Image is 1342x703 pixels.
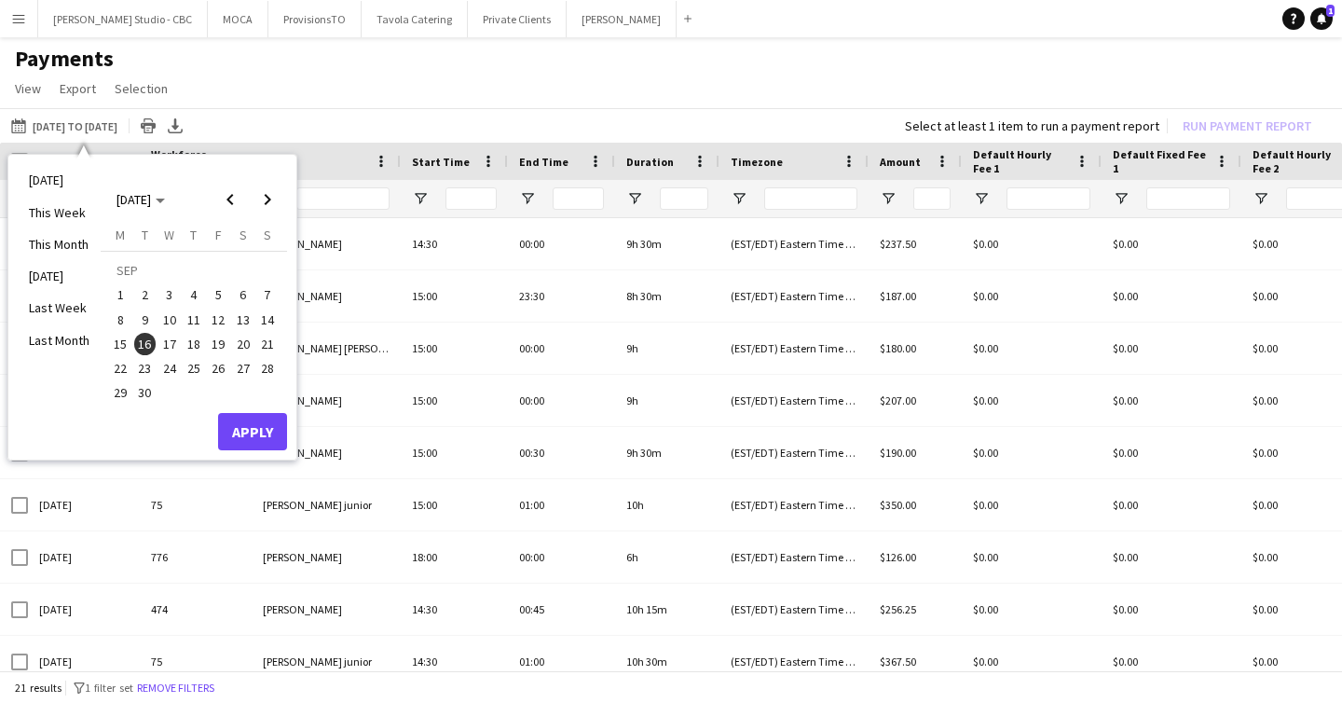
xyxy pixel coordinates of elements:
[232,357,254,379] span: 27
[1146,187,1230,210] input: Default Fixed Fee 1 Filter Input
[615,584,719,635] div: 10h 15m
[232,309,254,331] span: 13
[905,117,1159,134] div: Select at least 1 item to run a payment report
[255,356,280,380] button: 28-09-2025
[1102,427,1241,478] div: $0.00
[719,427,869,478] div: (EST/EDT) Eastern Time ([GEOGRAPHIC_DATA] & [GEOGRAPHIC_DATA])
[212,181,249,218] button: Previous month
[52,76,103,101] a: Export
[401,270,508,322] div: 15:00
[7,115,121,137] button: [DATE] to [DATE]
[468,1,567,37] button: Private Clients
[182,356,206,380] button: 25-09-2025
[230,307,254,331] button: 13-09-2025
[615,531,719,583] div: 6h
[445,187,497,210] input: Start Time Filter Input
[880,602,916,616] span: $256.25
[132,380,157,405] button: 30-09-2025
[880,341,916,355] span: $180.00
[1113,190,1130,207] button: Open Filter Menu
[615,218,719,269] div: 9h 30m
[1102,270,1241,322] div: $0.00
[719,323,869,374] div: (EST/EDT) Eastern Time ([GEOGRAPHIC_DATA] & [GEOGRAPHIC_DATA])
[962,479,1102,531] div: $0.00
[182,307,206,331] button: 11-09-2025
[108,307,132,331] button: 08-09-2025
[207,357,229,379] span: 26
[18,197,101,228] li: This Week
[962,427,1102,478] div: $0.00
[18,228,101,260] li: This Month
[256,283,279,306] span: 7
[719,375,869,426] div: (EST/EDT) Eastern Time ([GEOGRAPHIC_DATA] & [GEOGRAPHIC_DATA])
[719,584,869,635] div: (EST/EDT) Eastern Time ([GEOGRAPHIC_DATA] & [GEOGRAPHIC_DATA])
[962,584,1102,635] div: $0.00
[18,164,101,196] li: [DATE]
[230,356,254,380] button: 27-09-2025
[164,227,174,243] span: W
[109,309,131,331] span: 8
[263,341,423,355] span: [PERSON_NAME] [PERSON_NAME]
[615,479,719,531] div: 10h
[109,283,131,306] span: 1
[962,636,1102,687] div: $0.00
[296,187,390,210] input: Name Filter Input
[508,375,615,426] div: 00:00
[1326,5,1335,17] span: 1
[880,655,916,669] span: $367.50
[206,283,230,307] button: 05-09-2025
[719,531,869,583] div: (EST/EDT) Eastern Time ([GEOGRAPHIC_DATA] & [GEOGRAPHIC_DATA])
[519,190,536,207] button: Open Filter Menu
[134,357,157,379] span: 23
[15,80,41,97] span: View
[158,357,181,379] span: 24
[1102,479,1241,531] div: $0.00
[157,356,182,380] button: 24-09-2025
[140,584,252,635] div: 474
[140,636,252,687] div: 75
[731,155,783,169] span: Timezone
[18,260,101,292] li: [DATE]
[401,375,508,426] div: 15:00
[28,531,140,583] div: [DATE]
[255,283,280,307] button: 07-09-2025
[182,332,206,356] button: 18-09-2025
[109,333,131,355] span: 15
[183,333,205,355] span: 18
[164,115,186,137] app-action-btn: Export XLSX
[207,283,229,306] span: 5
[1102,636,1241,687] div: $0.00
[962,323,1102,374] div: $0.00
[401,323,508,374] div: 15:00
[1102,218,1241,269] div: $0.00
[183,283,205,306] span: 4
[508,427,615,478] div: 00:30
[108,258,280,283] td: SEP
[232,333,254,355] span: 20
[519,155,568,169] span: End Time
[567,1,677,37] button: [PERSON_NAME]
[719,636,869,687] div: (EST/EDT) Eastern Time ([GEOGRAPHIC_DATA] & [GEOGRAPHIC_DATA])
[508,323,615,374] div: 00:00
[412,190,429,207] button: Open Filter Menu
[38,1,208,37] button: [PERSON_NAME] Studio - CBC
[263,655,372,669] span: [PERSON_NAME] junior
[158,333,181,355] span: 17
[719,479,869,531] div: (EST/EDT) Eastern Time ([GEOGRAPHIC_DATA] & [GEOGRAPHIC_DATA])
[615,427,719,478] div: 9h 30m
[190,227,197,243] span: T
[880,155,921,169] span: Amount
[206,356,230,380] button: 26-09-2025
[508,270,615,322] div: 23:30
[134,382,157,405] span: 30
[508,479,615,531] div: 01:00
[508,531,615,583] div: 00:00
[615,270,719,322] div: 8h 30m
[115,80,168,97] span: Selection
[263,237,342,251] span: [PERSON_NAME]
[731,190,747,207] button: Open Filter Menu
[134,309,157,331] span: 9
[256,333,279,355] span: 21
[880,550,916,564] span: $126.00
[108,332,132,356] button: 15-09-2025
